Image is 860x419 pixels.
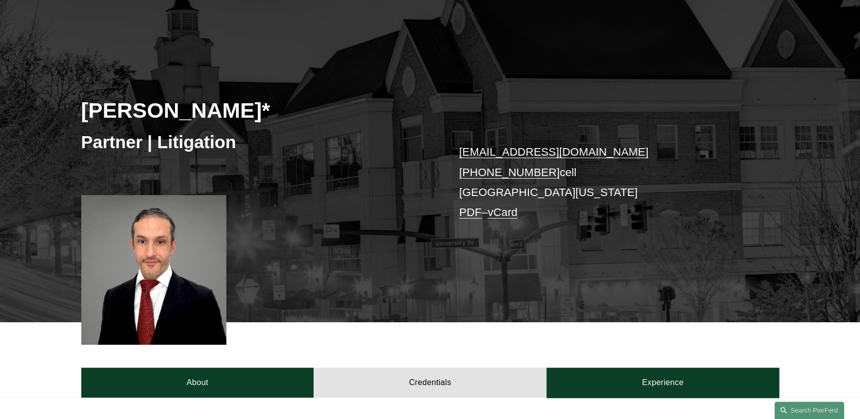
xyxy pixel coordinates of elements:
a: Search this site [774,402,844,419]
a: PDF [459,206,482,218]
a: About [81,368,314,398]
h3: Partner | Litigation [81,131,430,153]
a: [EMAIL_ADDRESS][DOMAIN_NAME] [459,146,648,158]
a: [PHONE_NUMBER] [459,166,560,179]
a: Credentials [314,368,546,398]
a: vCard [488,206,517,218]
p: cell [GEOGRAPHIC_DATA][US_STATE] – [459,142,750,222]
h2: [PERSON_NAME]* [81,97,430,123]
a: Experience [546,368,779,398]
